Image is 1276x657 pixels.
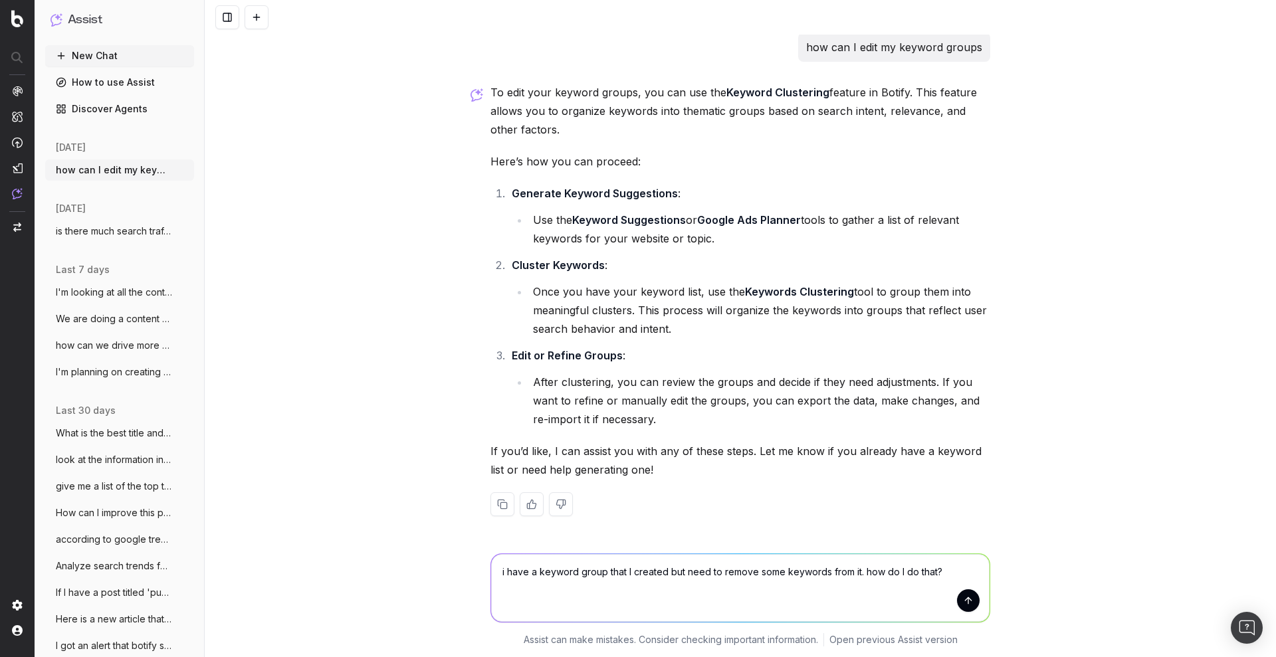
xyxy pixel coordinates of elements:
button: What is the best title and URL for this [45,422,194,444]
button: Analyze search trends for: according to [45,555,194,577]
span: We are doing a content analysis of our w [56,312,173,326]
img: Botify assist logo [471,88,483,102]
button: New Chat [45,45,194,66]
li: Once you have your keyword list, use the tool to group them into meaningful clusters. This proces... [529,282,990,338]
button: I'm planning on creating a blog post for [45,361,194,383]
img: Setting [12,600,23,610]
span: If I have a post titled 'pumpkin colorin [56,586,173,599]
span: [DATE] [56,141,86,154]
img: Assist [12,188,23,199]
strong: Keyword Suggestions [572,213,686,227]
span: last 30 days [56,404,116,417]
strong: Cluster Keywords [512,258,605,272]
p: Here’s how you can proceed: [490,152,990,171]
span: How can I improve this page? What Is Ta [56,506,173,519]
button: how can we drive more clicks to this web [45,335,194,356]
img: Intelligence [12,111,23,122]
div: Open Intercom Messenger [1231,612,1263,644]
li: After clustering, you can review the groups and decide if they need adjustments. If you want to r... [529,373,990,428]
span: give me a list of the top ten pages of c [56,480,173,493]
span: how can I edit my keyword groups [56,163,173,177]
li: : [508,256,990,338]
img: Botify logo [11,10,23,27]
button: Assist [51,11,189,29]
span: I'm looking at all the content on /learn [56,286,173,299]
p: how can I edit my keyword groups [806,38,982,56]
span: look at the information in this article [56,453,173,466]
button: look at the information in this article [45,449,194,470]
li: Use the or tools to gather a list of relevant keywords for your website or topic. [529,211,990,248]
img: Analytics [12,86,23,96]
strong: Keywords Clustering [745,285,854,298]
p: To edit your keyword groups, you can use the feature in Botify. This feature allows you to organi... [490,83,990,139]
span: according to google trends what states i [56,533,173,546]
span: I'm planning on creating a blog post for [56,365,173,379]
a: How to use Assist [45,72,194,93]
li: : [508,184,990,248]
button: give me a list of the top ten pages of c [45,476,194,497]
span: how can we drive more clicks to this web [56,339,173,352]
span: I got an alert that botify sees an incre [56,639,173,652]
strong: Generate Keyword Suggestions [512,187,678,200]
strong: Keyword Clustering [726,86,829,99]
button: I'm looking at all the content on /learn [45,282,194,303]
img: Activation [12,137,23,148]
img: Assist [51,13,62,26]
span: [DATE] [56,202,86,215]
li: : [508,346,990,428]
button: I got an alert that botify sees an incre [45,635,194,656]
span: is there much search traffic around spec [56,225,173,238]
p: If you’d like, I can assist you with any of these steps. Let me know if you already have a keywor... [490,442,990,479]
button: How can I improve this page? What Is Ta [45,502,194,523]
span: last 7 days [56,263,110,276]
img: Studio [12,163,23,173]
img: Switch project [13,223,21,232]
a: Open previous Assist version [829,633,958,646]
span: What is the best title and URL for this [56,426,173,440]
span: Here is a new article that we are about [56,612,173,626]
button: If I have a post titled 'pumpkin colorin [45,582,194,603]
span: Analyze search trends for: according to [56,559,173,573]
button: Here is a new article that we are about [45,609,194,630]
img: My account [12,625,23,636]
button: according to google trends what states i [45,529,194,550]
strong: Google Ads Planner [697,213,801,227]
strong: Edit or Refine Groups [512,349,623,362]
p: Assist can make mistakes. Consider checking important information. [524,633,818,646]
a: Discover Agents [45,98,194,120]
button: is there much search traffic around spec [45,221,194,242]
textarea: i have a keyword group that I created but need to remove some keywords from it. how do I do that [491,554,990,622]
h1: Assist [68,11,102,29]
button: We are doing a content analysis of our w [45,308,194,329]
button: how can I edit my keyword groups [45,159,194,181]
